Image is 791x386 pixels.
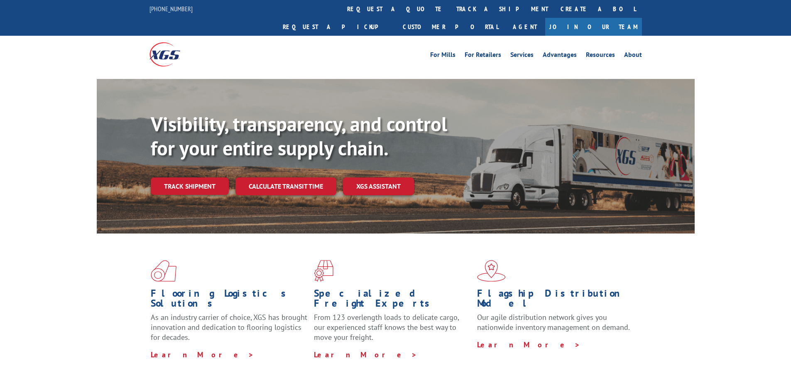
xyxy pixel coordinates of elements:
a: Track shipment [151,177,229,195]
h1: Flagship Distribution Model [477,288,634,312]
a: Join Our Team [545,18,642,36]
a: Learn More > [477,340,580,349]
a: Resources [586,52,615,61]
a: XGS ASSISTANT [343,177,414,195]
b: Visibility, transparency, and control for your entire supply chain. [151,111,447,161]
h1: Flooring Logistics Solutions [151,288,308,312]
a: Calculate transit time [235,177,336,195]
img: xgs-icon-flagship-distribution-model-red [477,260,506,282]
img: xgs-icon-focused-on-flooring-red [314,260,333,282]
h1: Specialized Freight Experts [314,288,471,312]
a: Learn More > [151,350,254,359]
a: About [624,52,642,61]
a: [PHONE_NUMBER] [149,5,193,13]
a: Customer Portal [397,18,504,36]
a: Services [510,52,534,61]
a: Agent [504,18,545,36]
a: Advantages [543,52,577,61]
a: Learn More > [314,350,417,359]
span: As an industry carrier of choice, XGS has brought innovation and dedication to flooring logistics... [151,312,307,342]
p: From 123 overlength loads to delicate cargo, our experienced staff knows the best way to move you... [314,312,471,349]
a: For Mills [430,52,455,61]
a: For Retailers [465,52,501,61]
span: Our agile distribution network gives you nationwide inventory management on demand. [477,312,630,332]
a: Request a pickup [277,18,397,36]
img: xgs-icon-total-supply-chain-intelligence-red [151,260,176,282]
